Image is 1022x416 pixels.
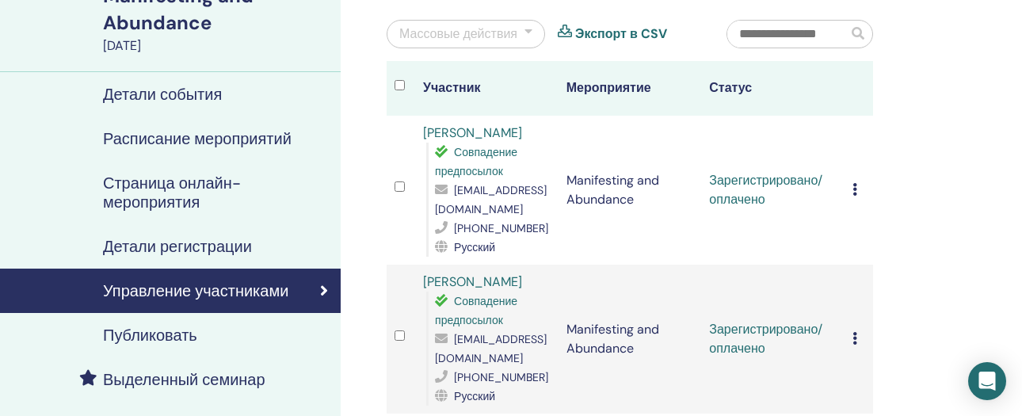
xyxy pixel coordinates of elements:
span: [PHONE_NUMBER] [454,370,548,384]
div: Массовые действия [399,25,517,44]
a: [PERSON_NAME] [423,273,522,290]
span: Русский [454,240,495,254]
a: Экспорт в CSV [575,25,667,44]
h4: Страница онлайн-мероприятия [103,174,328,212]
h4: Публиковать [103,326,197,345]
th: Участник [415,61,559,116]
td: Manifesting and Abundance [559,265,702,414]
span: Совпадение предпосылок [435,294,517,327]
div: [DATE] [103,36,331,55]
span: Совпадение предпосылок [435,145,517,178]
h4: Управление участниками [103,281,288,300]
span: [EMAIL_ADDRESS][DOMAIN_NAME] [435,332,547,365]
h4: Детали события [103,85,222,104]
h4: Выделенный семинар [103,370,265,389]
span: [PHONE_NUMBER] [454,221,548,235]
span: Русский [454,389,495,403]
span: [EMAIL_ADDRESS][DOMAIN_NAME] [435,183,547,216]
th: Мероприятие [559,61,702,116]
div: Open Intercom Messenger [968,362,1006,400]
a: [PERSON_NAME] [423,124,522,141]
td: Manifesting and Abundance [559,116,702,265]
th: Статус [701,61,845,116]
h4: Расписание мероприятий [103,129,292,148]
h4: Детали регистрации [103,237,252,256]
